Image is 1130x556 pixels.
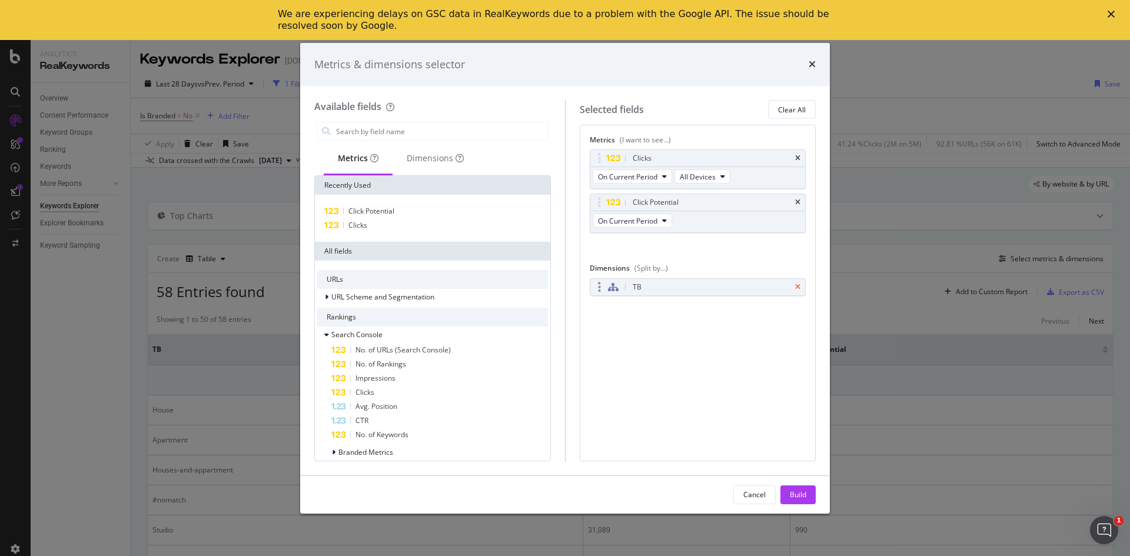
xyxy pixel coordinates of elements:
[633,152,652,164] div: Clicks
[795,284,800,291] div: times
[633,197,679,208] div: Click Potential
[743,490,766,500] div: Cancel
[355,373,395,383] span: Impressions
[795,155,800,162] div: times
[809,57,816,72] div: times
[680,172,716,182] span: All Devices
[315,176,550,195] div: Recently Used
[598,216,657,226] span: On Current Period
[590,149,806,189] div: ClickstimesOn Current PeriodAll Devices
[590,278,806,296] div: TBtimes
[348,220,367,230] span: Clicks
[590,135,806,149] div: Metrics
[314,57,465,72] div: Metrics & dimensions selector
[335,122,548,140] input: Search by field name
[1090,516,1118,544] iframe: Intercom live chat
[674,169,730,184] button: All Devices
[331,329,383,339] span: Search Console
[278,8,833,32] div: We are experiencing delays on GSC data in RealKeywords due to a problem with the Google API. The ...
[317,308,548,327] div: Rankings
[633,281,642,293] div: TB
[780,485,816,504] button: Build
[355,345,451,355] span: No. of URLs (Search Console)
[355,430,408,440] span: No. of Keywords
[355,401,397,411] span: Avg. Position
[590,263,806,278] div: Dimensions
[300,43,830,514] div: modal
[593,214,672,228] button: On Current Period
[355,415,368,425] span: CTR
[407,152,464,164] div: Dimensions
[593,169,672,184] button: On Current Period
[331,292,434,302] span: URL Scheme and Segmentation
[317,270,548,289] div: URLs
[1114,516,1124,525] span: 1
[598,172,657,182] span: On Current Period
[338,447,393,457] span: Branded Metrics
[348,206,394,216] span: Click Potential
[620,135,671,145] div: (I want to see...)
[778,105,806,115] div: Clear All
[580,103,644,116] div: Selected fields
[1108,11,1119,18] div: Fermer
[768,100,816,119] button: Clear All
[338,152,378,164] div: Metrics
[355,387,374,397] span: Clicks
[795,199,800,206] div: times
[355,359,406,369] span: No. of Rankings
[315,242,550,261] div: All fields
[790,490,806,500] div: Build
[590,194,806,233] div: Click PotentialtimesOn Current Period
[733,485,776,504] button: Cancel
[634,263,668,273] div: (Split by...)
[314,100,381,113] div: Available fields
